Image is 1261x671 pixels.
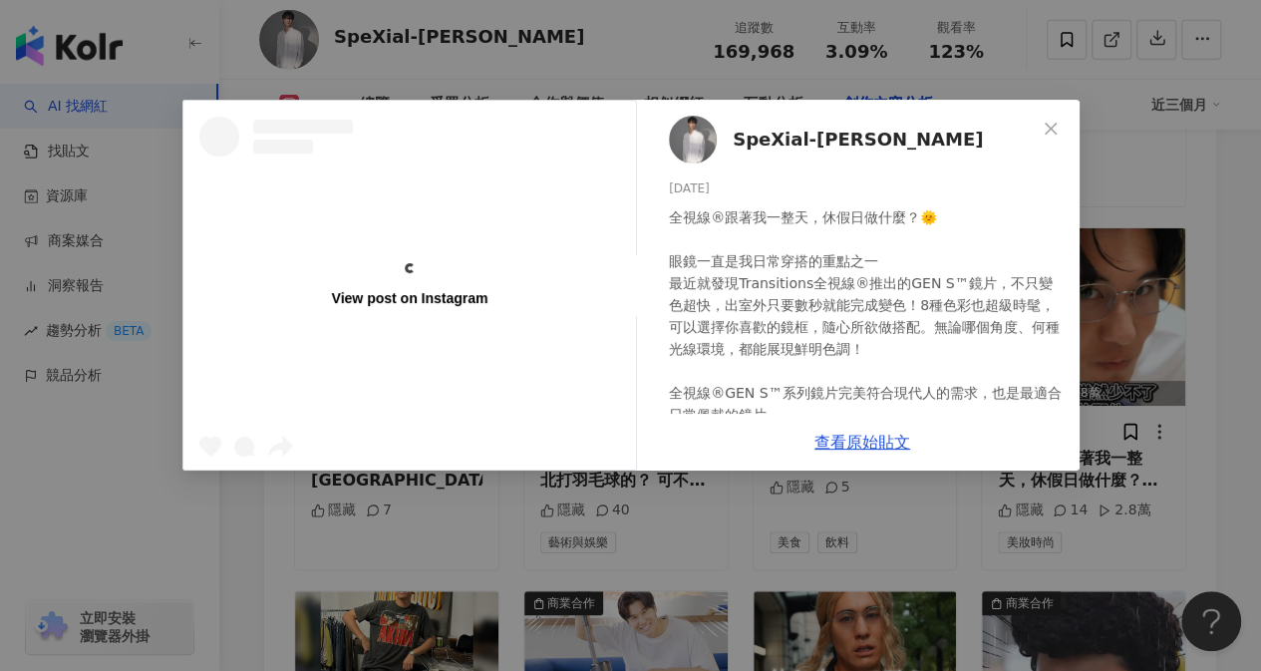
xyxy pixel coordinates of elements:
a: View post on Instagram [183,101,636,470]
a: 查看原始貼文 [814,433,910,452]
img: KOL Avatar [669,116,717,164]
a: KOL AvatarSpeXial-[PERSON_NAME] [669,116,1036,164]
div: View post on Instagram [331,289,487,307]
span: close [1043,121,1059,137]
button: Close [1031,109,1071,149]
div: [DATE] [669,179,1064,198]
div: 全視線®跟著我一整天，休假日做什麼？🌞 ​ 眼鏡一直是我日常穿搭的重點之一 ​最近就發現Transitions全視線®推出的GEN S™鏡片，不只變色超快，出室外只要數秒就能完成變色！8種色彩也... [669,206,1064,667]
span: SpeXial-[PERSON_NAME] [733,126,983,154]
